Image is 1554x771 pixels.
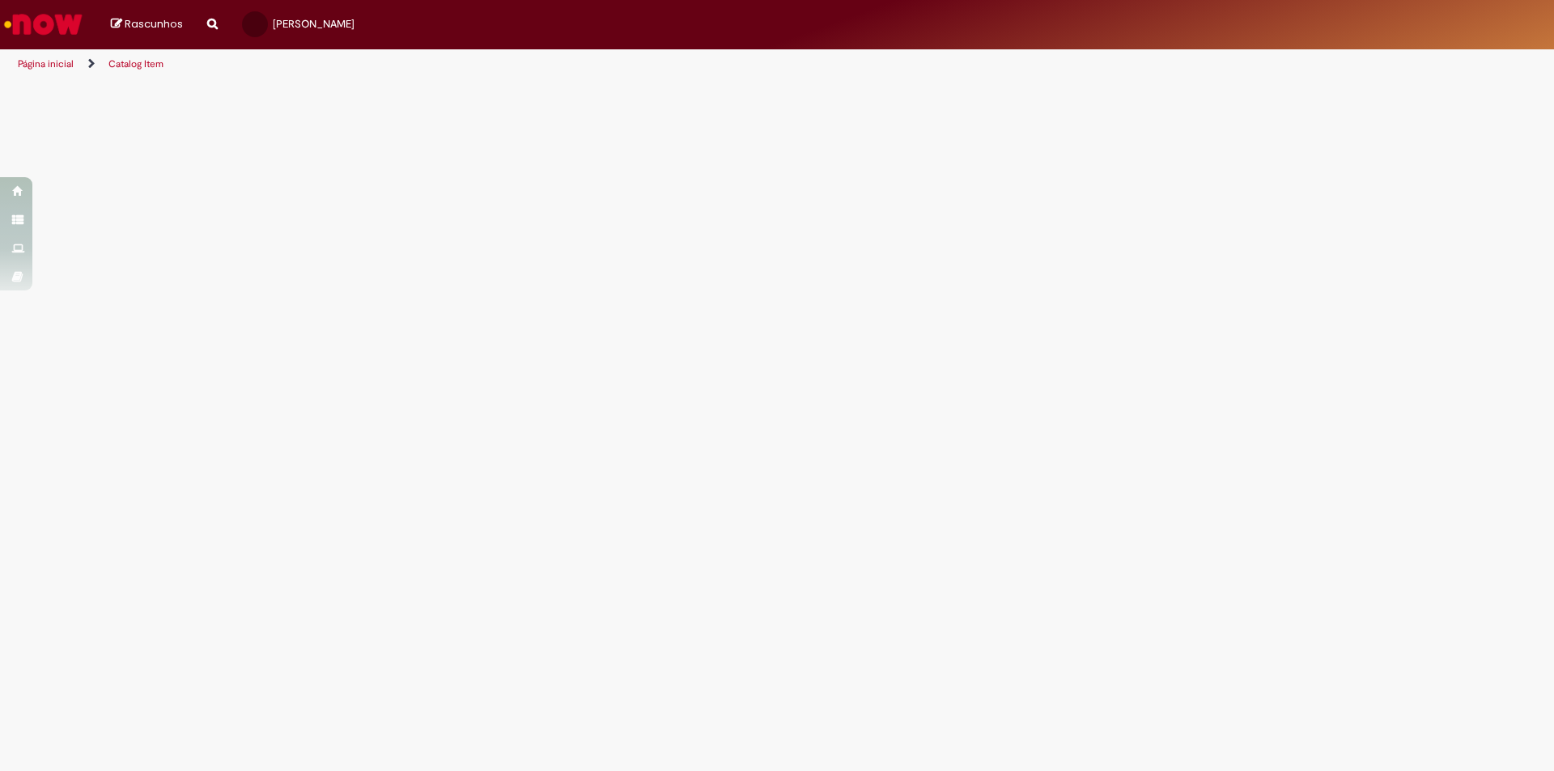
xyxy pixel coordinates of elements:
span: Rascunhos [125,16,183,32]
a: Rascunhos [111,17,183,32]
a: Página inicial [18,57,74,70]
span: [PERSON_NAME] [273,17,355,31]
ul: Trilhas de página [12,49,1024,79]
img: ServiceNow [2,8,85,40]
a: Catalog Item [108,57,163,70]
